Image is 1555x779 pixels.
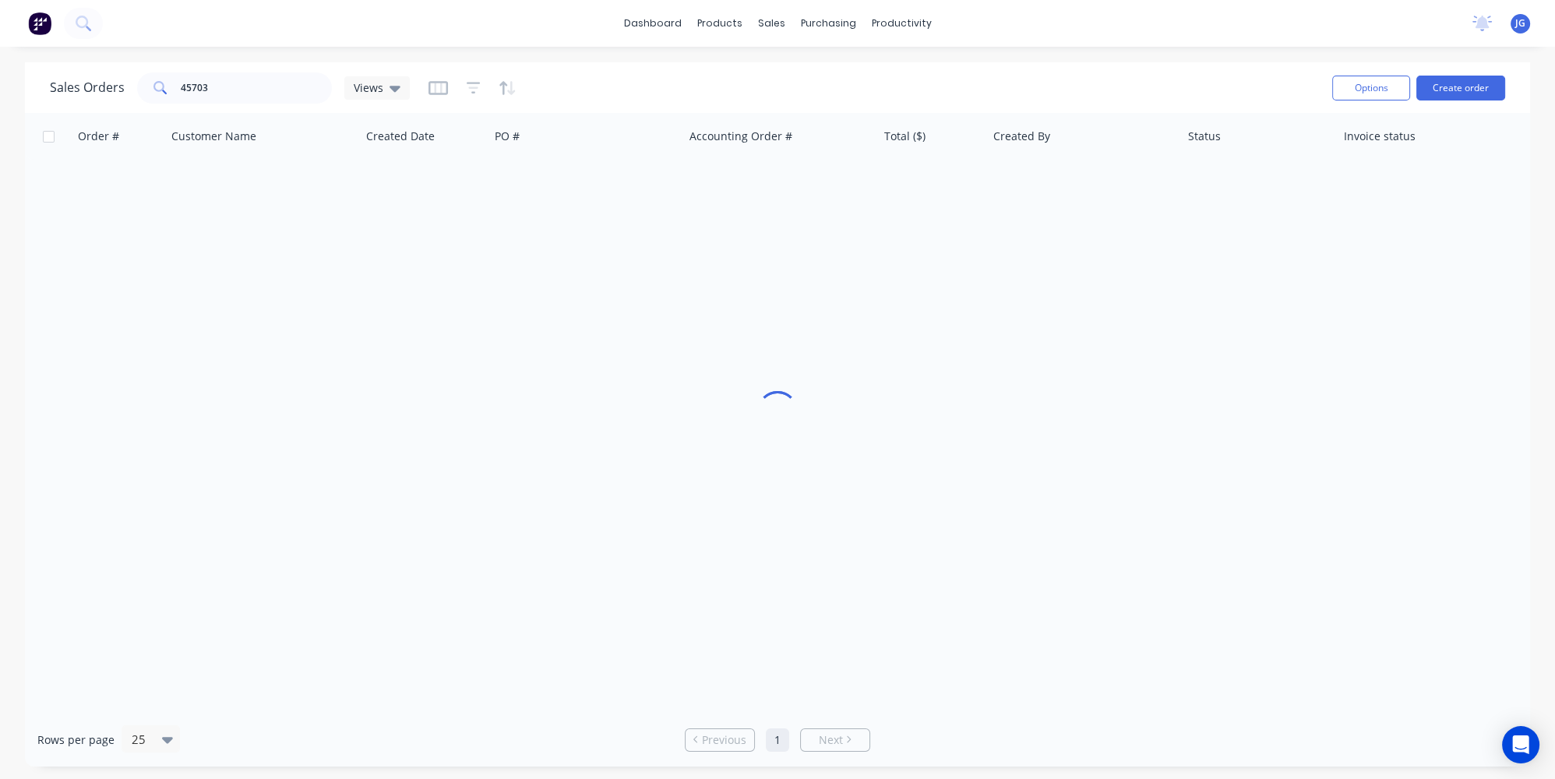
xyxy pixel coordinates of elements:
[1188,129,1221,144] div: Status
[819,732,843,748] span: Next
[884,129,926,144] div: Total ($)
[689,129,792,144] div: Accounting Order #
[181,72,333,104] input: Search...
[766,728,789,752] a: Page 1 is your current page
[1515,16,1525,30] span: JG
[801,732,869,748] a: Next page
[354,79,383,96] span: Views
[1332,76,1410,100] button: Options
[679,728,876,752] ul: Pagination
[171,129,256,144] div: Customer Name
[366,129,435,144] div: Created Date
[616,12,689,35] a: dashboard
[495,129,520,144] div: PO #
[793,12,864,35] div: purchasing
[864,12,940,35] div: productivity
[1344,129,1416,144] div: Invoice status
[28,12,51,35] img: Factory
[1416,76,1505,100] button: Create order
[78,129,119,144] div: Order #
[993,129,1050,144] div: Created By
[50,80,125,95] h1: Sales Orders
[689,12,750,35] div: products
[37,732,115,748] span: Rows per page
[686,732,754,748] a: Previous page
[1502,726,1539,763] div: Open Intercom Messenger
[750,12,793,35] div: sales
[702,732,746,748] span: Previous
